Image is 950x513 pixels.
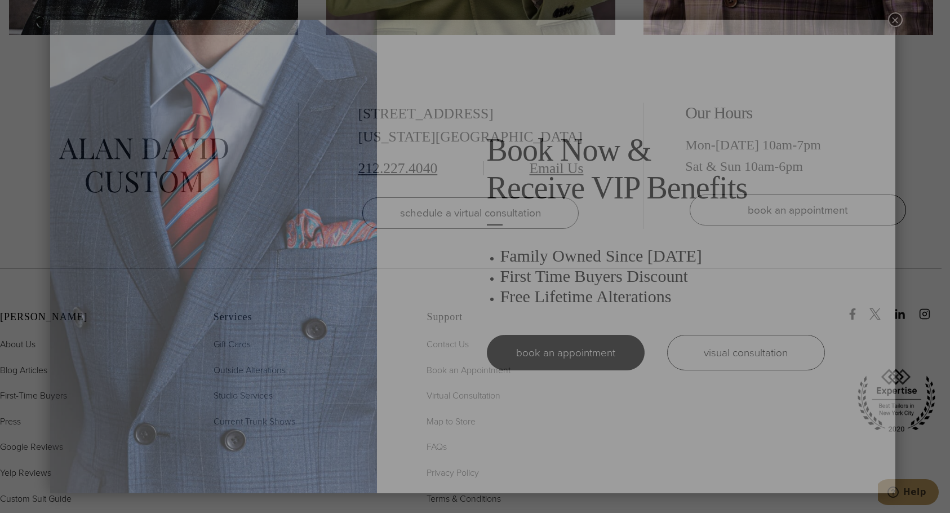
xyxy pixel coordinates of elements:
h3: Free Lifetime Alterations [500,286,825,307]
button: Close [888,12,903,27]
a: book an appointment [487,335,645,370]
h2: Book Now & Receive VIP Benefits [487,131,825,207]
h3: First Time Buyers Discount [500,266,825,286]
h3: Family Owned Since [DATE] [500,246,825,266]
a: visual consultation [667,335,825,370]
span: Help [25,8,48,18]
